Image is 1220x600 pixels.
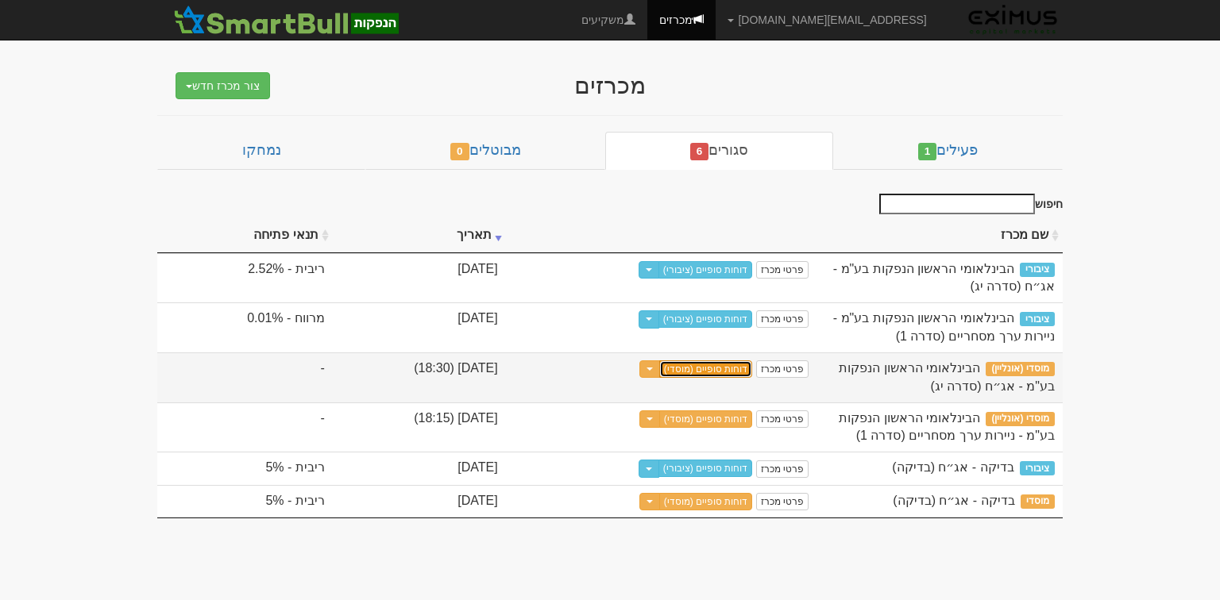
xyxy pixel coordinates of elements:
[157,485,333,518] td: ריבית - 5%
[756,410,809,428] a: פרטי מכרז
[879,194,1035,214] input: חיפוש
[157,253,333,303] td: ריבית - 2.52%
[1021,494,1055,509] span: מוסדי
[157,452,333,485] td: ריבית - 5%
[658,261,753,279] a: דוחות סופיים (ציבורי)
[833,262,1055,294] span: הבינלאומי הראשון הנפקות בע"מ - אג״ח (סדרה יג)
[756,360,809,378] a: פרטי מכרז
[658,460,753,477] a: דוחות סופיים (ציבורי)
[333,253,506,303] td: [DATE]
[986,412,1055,426] span: מוסדי (אונליין)
[874,194,1063,214] label: חיפוש
[176,72,270,99] button: צור מכרז חדש
[157,402,333,452] td: -
[839,361,1055,393] span: הבינלאומי הראשון הנפקות בע"מ - אג״ח (סדרה יג)
[756,261,809,279] a: פרטי מכרז
[690,143,709,160] span: 6
[157,302,333,352] td: מרווח - 0.01%
[756,493,809,510] a: פרטי מכרז
[157,132,365,170] a: נמחקו
[333,452,506,485] td: [DATE]
[333,218,506,253] th: תאריך : activate to sort column ascending
[333,352,506,402] td: [DATE] (18:30)
[333,402,506,452] td: [DATE] (18:15)
[450,143,469,160] span: 0
[986,362,1055,376] span: מוסדי (אונליין)
[1020,461,1055,475] span: ציבורי
[839,411,1055,443] span: הבינלאומי הראשון הנפקות בע"מ - ניירות ערך מסחריים (סדרה 1)
[1020,263,1055,277] span: ציבורי
[833,132,1063,170] a: פעילים
[300,72,920,98] div: מכרזים
[893,494,1014,507] span: בדיקה - אג״ח (בדיקה)
[157,352,333,402] td: -
[833,311,1055,343] span: הבינלאומי הראשון הנפקות בע"מ - ניירות ערך מסחריים (סדרה 1)
[918,143,937,160] span: 1
[658,310,753,328] a: דוחות סופיים (ציבורי)
[605,132,833,170] a: סגורים
[756,310,809,328] a: פרטי מכרז
[169,4,403,36] img: SmartBull Logo
[817,218,1063,253] th: שם מכרז : activate to sort column ascending
[365,132,605,170] a: מבוטלים
[333,485,506,518] td: [DATE]
[1020,312,1055,326] span: ציבורי
[659,410,753,428] a: דוחות סופיים (מוסדי)
[157,218,333,253] th: תנאי פתיחה : activate to sort column ascending
[659,360,753,378] a: דוחות סופיים (מוסדי)
[892,460,1013,474] span: בדיקה - אג״ח (בדיקה)
[659,493,753,510] a: דוחות סופיים (מוסדי)
[756,460,809,478] a: פרטי מכרז
[333,302,506,352] td: [DATE]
